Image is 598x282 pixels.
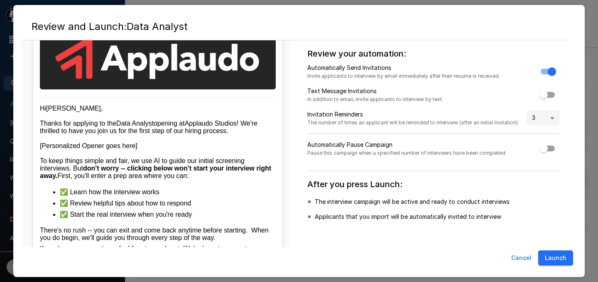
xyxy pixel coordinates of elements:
[307,47,560,60] h6: Review your automation:
[315,213,501,221] p: Applicants that you import will be automatically invited to interview
[40,105,46,112] span: Hi
[40,157,246,172] span: To keep things simple and fair, we use AI to guide our initial screening interviews. But
[101,105,103,112] span: ,
[60,188,159,195] span: ✅ Learn how the interview works
[40,120,116,127] span: Thanks for applying to the
[40,29,276,88] img: Talent Llama
[40,142,137,149] span: [Personalized Opener goes here]
[154,120,185,127] span: opening at
[307,119,518,127] span: The number of times an applicant will be reminded to interview (after an initial invitation)
[40,120,259,134] span: ! We're thrilled to have you join us for the first step of our hiring process.
[508,250,535,266] button: Cancel
[307,178,560,191] h6: After you press Launch:
[46,105,101,112] span: [PERSON_NAME]
[307,72,499,80] span: Invite applicants to interview by email immediately after their resume is received
[116,120,154,127] span: Data Analyst
[22,13,576,40] h2: Review and Launch: Data Analyst
[40,245,262,260] span: If you have any questions, feel free to reach out. We're here to support you throughout the process.
[538,250,573,266] button: Launch
[307,64,499,72] p: Automatically Send Invitations
[185,120,237,127] span: Applaudo Studios
[307,95,442,104] span: In addition to email, invite applicants to interview by text
[307,141,505,149] p: Automatically Pause Campaign
[60,200,191,207] span: ✅ Review helpful tips about how to respond
[307,110,518,119] p: Invitation Reminders
[40,227,270,241] span: There's no rush -- you can exit and come back anytime before starting. When you do begin, we'll g...
[307,87,442,95] p: Text Message Invitations
[57,172,189,179] span: First, you'll enter a prep area where you can:
[307,149,505,157] span: Pause this campaign when a specified number of interviews have been completed
[315,198,510,206] p: The interview campaign will be active and ready to conduct interviews
[527,110,560,126] div: 3
[60,211,192,218] span: ✅ Start the real interview when you're ready
[40,165,273,179] strong: don't worry -- clicking below won't start your interview right away.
